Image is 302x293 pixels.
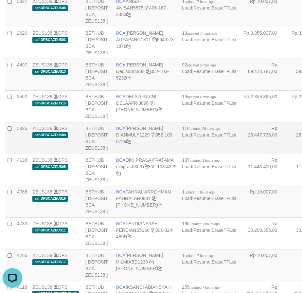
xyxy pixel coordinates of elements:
span: | | [182,126,236,137]
td: 4497 [14,59,30,90]
a: Load [182,69,192,74]
td: DPS [30,217,83,249]
td: 4138 [14,154,30,186]
span: 118 [182,126,220,131]
span: updated 7 hours ago [190,286,220,289]
a: ZEUS138 [32,62,52,67]
a: Load [182,259,192,265]
a: HILMIABD1230 [116,259,148,265]
a: Load [182,228,192,233]
a: Resume [193,37,210,42]
span: aaf-DPBCAZEUS08 [32,5,68,11]
span: BCA [116,221,126,226]
span: | | [182,94,236,106]
td: 4768 [14,186,30,217]
a: FAHRALAR0831 [116,196,151,201]
a: Load [182,37,192,42]
td: [PERSON_NAME] 352-103-5232 [114,59,179,90]
a: DELAAFRI3096 [116,101,149,106]
a: Load [182,196,192,201]
a: ZEUS138 [32,126,52,131]
a: Resume [193,132,210,137]
span: aaf-DPBCAZEUS08 [32,132,68,138]
a: Resume [193,69,210,74]
span: | | [182,62,236,74]
td: DPS [30,186,83,217]
span: BCA [116,94,126,99]
td: DPS [30,90,83,122]
span: updated 7 hours ago [187,32,217,35]
span: 137 [182,157,220,163]
td: BETHUB [ DEPOSIT BCA ZEUS138 ] [83,90,114,122]
span: | | [182,253,236,265]
a: Resume [193,228,210,233]
span: aaf-DPBCAZEUS13 [32,69,68,74]
span: BCA [116,253,126,258]
a: Resume [193,101,210,106]
a: Copy DIANMULY1229 to clipboard [151,132,155,137]
a: dikipras0303 [116,164,142,169]
td: Rp 3.355.007,00 [239,27,287,59]
a: Resume [193,164,210,169]
span: 19 [182,94,216,99]
a: Resume [193,196,210,201]
span: updated 2 hours ago [190,159,220,162]
a: Load [182,164,192,169]
a: EraseTFList [212,259,236,265]
td: [PERSON_NAME] 664-073-3878 [114,27,179,59]
span: 190 [182,221,220,226]
a: Copy FERDIANS5160 to clipboard [151,228,155,233]
a: Copy DELAAFRI3096 to clipboard [150,101,154,106]
a: EraseTFList [212,69,236,74]
span: BCA [116,30,126,36]
a: EraseTFList [212,5,236,10]
td: 4766 [14,249,30,281]
td: BETHUB [ DEPOSIT BCA ZEUS138 ] [83,122,114,154]
td: 3552 [14,90,30,122]
a: EraseTFList [212,132,236,137]
td: BETHUB [ DEPOSIT BCA ZEUS138 ] [83,249,114,281]
td: DELA AFRIANI [PHONE_NUMBER] [114,90,179,122]
td: BETHUB [ DEPOSIT BCA ZEUS138 ] [83,186,114,217]
td: DPS [30,249,83,281]
a: Dedisupr4934 [116,69,145,74]
td: Rp 11.443.400,00 [239,154,287,186]
td: DPS [30,59,83,90]
a: Copy 4061672383 to clipboard [126,12,131,17]
span: 1 [182,189,215,194]
span: 1 [182,253,215,258]
span: updated 7 hours ago [185,191,215,194]
td: BETHUB [ DEPOSIT BCA ZEUS138 ] [83,59,114,90]
span: aaf-DPBCAZEUS15 [32,101,68,106]
span: | | [182,157,236,169]
span: | | [182,189,236,201]
td: FERDIANSYAH 301-024-4896 [114,217,179,249]
button: Open LiveChat chat widget [3,3,22,22]
a: EraseTFList [212,196,236,201]
span: aaf-DPBCAZEUS19 [32,196,68,201]
a: FERDIANS5160 [116,228,150,233]
span: updated 7 hours ago [185,254,215,258]
a: Copy Dedisupr4934 to clipboard [146,69,151,74]
td: BETHUB [ DEPOSIT BCA ZEUS138 ] [83,217,114,249]
a: ZEUS138 [32,94,52,99]
td: FAHRAL ARROHMAN [PHONE_NUMBER] [114,186,179,217]
span: updated 26 secs ago [190,127,220,131]
span: | | [182,221,236,233]
td: BETHUB [ DEPOSIT BCA ZEUS138 ] [83,27,114,59]
td: DPS [30,27,83,59]
span: aaf-DPBCAZEUS03 [32,37,68,43]
a: Copy 3010244896 to clipboard [126,234,131,239]
a: ZEUS138 [32,30,52,36]
a: Copy 5665095158 to clipboard [157,202,162,208]
td: DIKI PRASA PRATAMA 352-103-4325 [114,154,179,186]
span: aaf-DPBCAZEUS17 [32,259,68,265]
span: | | [182,30,236,42]
a: Copy 7495214257 to clipboard [157,266,162,271]
a: Resume [193,259,210,265]
a: ZEUS138 [32,157,52,163]
a: Copy 3521034325 to clipboard [116,171,121,176]
span: 255 [182,284,220,290]
a: ANISAH5575 [116,5,143,10]
td: Rp 2.359.365,00 [239,90,287,122]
